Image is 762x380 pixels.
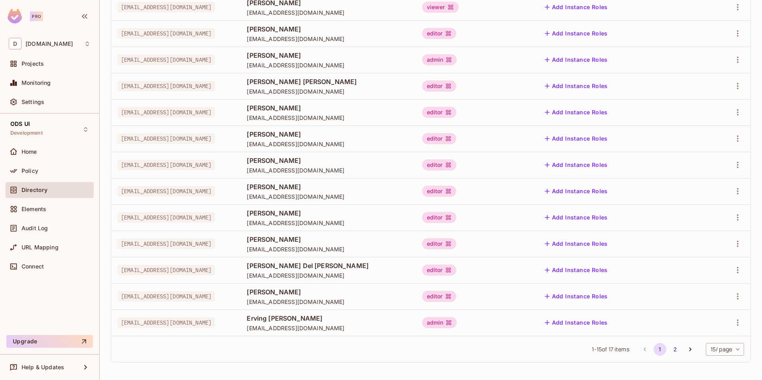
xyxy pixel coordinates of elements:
[247,88,409,95] span: [EMAIL_ADDRESS][DOMAIN_NAME]
[118,265,215,275] span: [EMAIL_ADDRESS][DOMAIN_NAME]
[22,206,46,212] span: Elements
[247,25,409,33] span: [PERSON_NAME]
[247,314,409,323] span: Erving [PERSON_NAME]
[542,80,611,92] button: Add Instance Roles
[118,239,215,249] span: [EMAIL_ADDRESS][DOMAIN_NAME]
[542,211,611,224] button: Add Instance Roles
[247,104,409,112] span: [PERSON_NAME]
[637,343,698,356] nav: pagination navigation
[22,364,64,370] span: Help & Updates
[422,80,456,92] div: editor
[22,61,44,67] span: Projects
[542,237,611,250] button: Add Instance Roles
[247,235,409,244] span: [PERSON_NAME]
[542,264,611,276] button: Add Instance Roles
[542,132,611,145] button: Add Instance Roles
[247,261,409,270] span: [PERSON_NAME] Del [PERSON_NAME]
[422,107,456,118] div: editor
[542,106,611,119] button: Add Instance Roles
[8,9,22,24] img: SReyMgAAAABJRU5ErkJggg==
[22,225,48,231] span: Audit Log
[684,343,697,356] button: Go to next page
[22,244,59,251] span: URL Mapping
[247,245,409,253] span: [EMAIL_ADDRESS][DOMAIN_NAME]
[247,288,409,296] span: [PERSON_NAME]
[6,335,93,348] button: Upgrade
[22,80,51,86] span: Monitoring
[542,316,611,329] button: Add Instance Roles
[247,272,409,279] span: [EMAIL_ADDRESS][DOMAIN_NAME]
[118,28,215,39] span: [EMAIL_ADDRESS][DOMAIN_NAME]
[118,2,215,12] span: [EMAIL_ADDRESS][DOMAIN_NAME]
[422,186,456,197] div: editor
[247,219,409,227] span: [EMAIL_ADDRESS][DOMAIN_NAME]
[706,343,744,356] div: 15 / page
[422,317,457,328] div: admin
[10,121,30,127] span: ODS UI
[247,9,409,16] span: [EMAIL_ADDRESS][DOMAIN_NAME]
[118,55,215,65] span: [EMAIL_ADDRESS][DOMAIN_NAME]
[247,35,409,43] span: [EMAIL_ADDRESS][DOMAIN_NAME]
[542,290,611,303] button: Add Instance Roles
[542,185,611,198] button: Add Instance Roles
[542,1,611,14] button: Add Instance Roles
[118,291,215,302] span: [EMAIL_ADDRESS][DOMAIN_NAME]
[9,38,22,49] span: D
[247,298,409,306] span: [EMAIL_ADDRESS][DOMAIN_NAME]
[247,156,409,165] span: [PERSON_NAME]
[422,264,456,276] div: editor
[22,99,44,105] span: Settings
[422,28,456,39] div: editor
[247,193,409,200] span: [EMAIL_ADDRESS][DOMAIN_NAME]
[422,291,456,302] div: editor
[10,130,43,136] span: Development
[26,41,73,47] span: Workspace: deacero.com
[118,160,215,170] span: [EMAIL_ADDRESS][DOMAIN_NAME]
[247,140,409,148] span: [EMAIL_ADDRESS][DOMAIN_NAME]
[422,133,456,144] div: editor
[118,133,215,144] span: [EMAIL_ADDRESS][DOMAIN_NAME]
[22,263,44,270] span: Connect
[247,51,409,60] span: [PERSON_NAME]
[118,107,215,118] span: [EMAIL_ADDRESS][DOMAIN_NAME]
[118,81,215,91] span: [EMAIL_ADDRESS][DOMAIN_NAME]
[669,343,681,356] button: Go to page 2
[118,317,215,328] span: [EMAIL_ADDRESS][DOMAIN_NAME]
[247,182,409,191] span: [PERSON_NAME]
[30,12,43,21] div: Pro
[118,212,215,223] span: [EMAIL_ADDRESS][DOMAIN_NAME]
[422,159,456,170] div: editor
[592,345,629,354] span: 1 - 15 of 17 items
[542,159,611,171] button: Add Instance Roles
[247,77,409,86] span: [PERSON_NAME] [PERSON_NAME]
[542,53,611,66] button: Add Instance Roles
[247,209,409,217] span: [PERSON_NAME]
[22,149,37,155] span: Home
[422,212,456,223] div: editor
[22,187,47,193] span: Directory
[422,2,459,13] div: viewer
[422,54,457,65] div: admin
[654,343,666,356] button: page 1
[247,130,409,139] span: [PERSON_NAME]
[422,238,456,249] div: editor
[22,168,38,174] span: Policy
[247,61,409,69] span: [EMAIL_ADDRESS][DOMAIN_NAME]
[247,324,409,332] span: [EMAIL_ADDRESS][DOMAIN_NAME]
[118,186,215,196] span: [EMAIL_ADDRESS][DOMAIN_NAME]
[247,114,409,121] span: [EMAIL_ADDRESS][DOMAIN_NAME]
[247,166,409,174] span: [EMAIL_ADDRESS][DOMAIN_NAME]
[542,27,611,40] button: Add Instance Roles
